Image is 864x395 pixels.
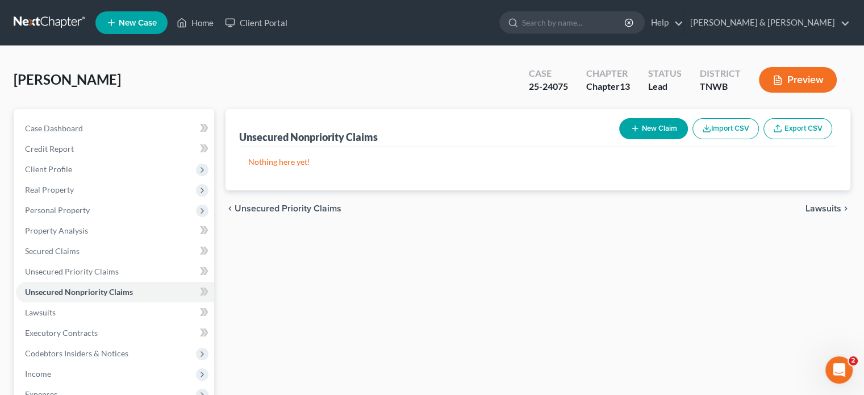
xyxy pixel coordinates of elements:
[16,323,214,343] a: Executory Contracts
[25,348,128,358] span: Codebtors Insiders & Notices
[825,356,853,384] iframe: Intercom live chat
[235,204,341,213] span: Unsecured Priority Claims
[25,123,83,133] span: Case Dashboard
[25,267,119,276] span: Unsecured Priority Claims
[16,282,214,302] a: Unsecured Nonpriority Claims
[16,118,214,139] a: Case Dashboard
[700,67,741,80] div: District
[805,204,841,213] span: Lawsuits
[219,13,293,33] a: Client Portal
[25,328,98,338] span: Executory Contracts
[171,13,219,33] a: Home
[692,118,759,139] button: Import CSV
[25,185,74,194] span: Real Property
[648,80,682,93] div: Lead
[25,287,133,297] span: Unsecured Nonpriority Claims
[620,81,630,92] span: 13
[226,204,235,213] i: chevron_left
[239,130,378,144] div: Unsecured Nonpriority Claims
[16,241,214,261] a: Secured Claims
[14,71,121,88] span: [PERSON_NAME]
[522,12,626,33] input: Search by name...
[849,356,858,365] span: 2
[841,204,850,213] i: chevron_right
[248,156,828,168] p: Nothing here yet!
[805,204,850,213] button: Lawsuits chevron_right
[226,204,341,213] button: chevron_left Unsecured Priority Claims
[645,13,683,33] a: Help
[529,80,568,93] div: 25-24075
[759,67,837,93] button: Preview
[700,80,741,93] div: TNWB
[16,139,214,159] a: Credit Report
[16,302,214,323] a: Lawsuits
[25,246,80,256] span: Secured Claims
[648,67,682,80] div: Status
[16,221,214,241] a: Property Analysis
[16,261,214,282] a: Unsecured Priority Claims
[25,164,72,174] span: Client Profile
[119,19,157,27] span: New Case
[529,67,568,80] div: Case
[25,226,88,235] span: Property Analysis
[25,369,51,379] span: Income
[619,118,688,139] button: New Claim
[25,144,74,153] span: Credit Report
[763,118,832,139] a: Export CSV
[25,205,90,215] span: Personal Property
[586,67,630,80] div: Chapter
[586,80,630,93] div: Chapter
[25,307,56,317] span: Lawsuits
[684,13,850,33] a: [PERSON_NAME] & [PERSON_NAME]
